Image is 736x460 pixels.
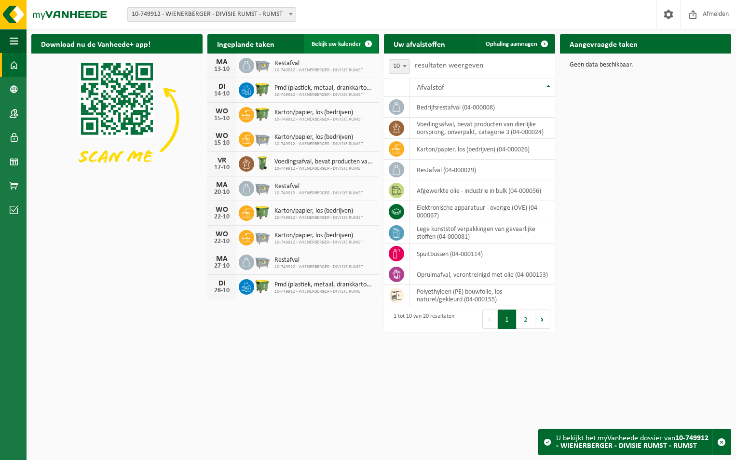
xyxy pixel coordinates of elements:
span: 10-749912 - WIENERBERGER - DIVISIE RUMST [274,264,363,270]
span: 10-749912 - WIENERBERGER - DIVISIE RUMST - RUMST [127,7,296,22]
div: 20-10 [212,189,232,196]
a: Bekijk uw kalender [304,34,378,54]
div: WO [212,230,232,238]
span: Karton/papier, los (bedrijven) [274,232,363,240]
h2: Uw afvalstoffen [384,34,455,53]
td: restafval (04-000029) [409,160,555,180]
span: Pmd (plastiek, metaal, drankkartons) (bedrijven) [274,84,374,92]
img: WB-1100-HPE-GN-50 [254,204,271,220]
img: WB-2500-GAL-GY-01 [254,253,271,270]
div: 1 tot 10 van 20 resultaten [389,309,454,330]
td: karton/papier, los (bedrijven) (04-000026) [409,139,555,160]
button: Previous [482,310,498,329]
div: 15-10 [212,115,232,122]
span: 10-749912 - WIENERBERGER - DIVISIE RUMST [274,240,363,245]
span: Karton/papier, los (bedrijven) [274,134,363,141]
span: 10-749912 - WIENERBERGER - DIVISIE RUMST [274,190,363,196]
div: 27-10 [212,263,232,270]
span: Restafval [274,257,363,264]
span: Karton/papier, los (bedrijven) [274,109,363,117]
span: Pmd (plastiek, metaal, drankkartons) (bedrijven) [274,281,374,289]
span: Restafval [274,183,363,190]
img: WB-0140-HPE-GN-50 [254,155,271,171]
span: 10-749912 - WIENERBERGER - DIVISIE RUMST [274,289,374,295]
h2: Ingeplande taken [207,34,284,53]
div: MA [212,58,232,66]
td: voedingsafval, bevat producten van dierlijke oorsprong, onverpakt, categorie 3 (04-000024) [409,118,555,139]
div: 14-10 [212,91,232,97]
div: WO [212,132,232,140]
span: 10 [389,60,409,73]
div: 28-10 [212,287,232,294]
span: 10-749912 - WIENERBERGER - DIVISIE RUMST - RUMST [128,8,296,21]
span: 10 [389,59,410,74]
td: afgewerkte olie - industrie in bulk (04-000056) [409,180,555,201]
img: WB-2500-GAL-GY-01 [254,130,271,147]
img: WB-2500-GAL-GY-01 [254,56,271,73]
img: Download de VHEPlus App [31,54,203,182]
span: Karton/papier, los (bedrijven) [274,207,363,215]
button: 2 [517,310,535,329]
img: WB-1100-HPE-GN-50 [254,278,271,294]
div: 13-10 [212,66,232,73]
span: Afvalstof [417,84,444,92]
span: 10-749912 - WIENERBERGER - DIVISIE RUMST [274,117,363,122]
button: 1 [498,310,517,329]
p: Geen data beschikbaar. [570,62,722,68]
img: WB-1100-HPE-GN-50 [254,81,271,97]
span: 10-749912 - WIENERBERGER - DIVISIE RUMST [274,141,363,147]
span: 10-749912 - WIENERBERGER - DIVISIE RUMST [274,92,374,98]
td: polyethyleen (PE) bouwfolie, los - naturel/gekleurd (04-000155) [409,285,555,306]
span: 10-749912 - WIENERBERGER - DIVISIE RUMST [274,215,363,221]
div: DI [212,83,232,91]
td: opruimafval, verontreinigd met olie (04-000153) [409,264,555,285]
button: Next [535,310,550,329]
div: WO [212,108,232,115]
span: Voedingsafval, bevat producten van dierlijke oorsprong, onverpakt, categorie 3 [274,158,374,166]
a: Ophaling aanvragen [478,34,554,54]
div: 22-10 [212,214,232,220]
div: VR [212,157,232,164]
div: 22-10 [212,238,232,245]
span: 10-749912 - WIENERBERGER - DIVISIE RUMST [274,68,363,73]
div: 17-10 [212,164,232,171]
span: Restafval [274,60,363,68]
span: Bekijk uw kalender [312,41,361,47]
img: WB-1100-HPE-GN-50 [254,106,271,122]
td: spuitbussen (04-000114) [409,244,555,264]
div: MA [212,181,232,189]
div: MA [212,255,232,263]
div: 15-10 [212,140,232,147]
img: WB-2500-GAL-GY-01 [254,229,271,245]
div: DI [212,280,232,287]
img: WB-2500-GAL-GY-01 [254,179,271,196]
td: elektronische apparatuur - overige (OVE) (04-000067) [409,201,555,222]
span: 10-749912 - WIENERBERGER - DIVISIE RUMST [274,166,374,172]
h2: Download nu de Vanheede+ app! [31,34,160,53]
h2: Aangevraagde taken [560,34,647,53]
div: WO [212,206,232,214]
span: Ophaling aanvragen [486,41,537,47]
td: lege kunststof verpakkingen van gevaarlijke stoffen (04-000081) [409,222,555,244]
label: resultaten weergeven [415,62,483,69]
strong: 10-749912 - WIENERBERGER - DIVISIE RUMST - RUMST [556,434,709,450]
td: bedrijfsrestafval (04-000008) [409,97,555,118]
div: U bekijkt het myVanheede dossier van [556,430,712,455]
